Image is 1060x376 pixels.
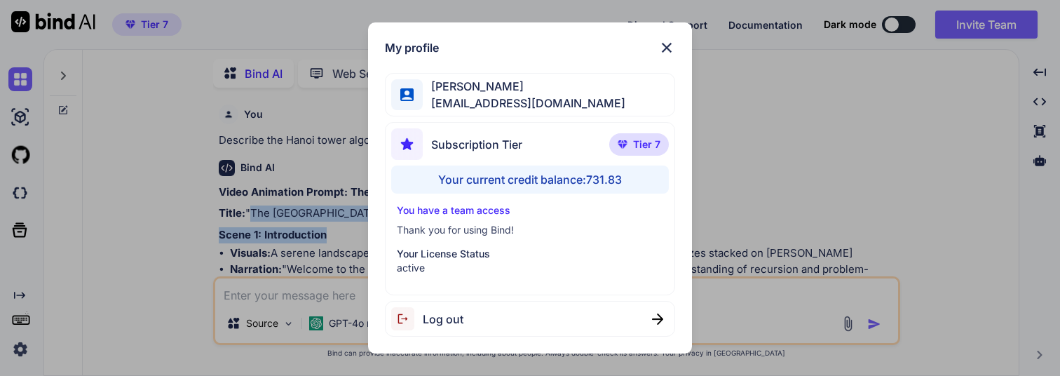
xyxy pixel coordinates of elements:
p: Thank you for using Bind! [397,223,663,237]
span: Tier 7 [633,137,660,152]
img: subscription [391,128,423,160]
p: Your License Status [397,247,663,261]
span: [EMAIL_ADDRESS][DOMAIN_NAME] [423,95,625,112]
img: logout [391,307,423,330]
img: profile [400,88,414,102]
p: You have a team access [397,203,663,217]
div: Your current credit balance: 731.83 [391,166,669,194]
img: close [658,39,675,56]
span: [PERSON_NAME] [423,78,625,95]
p: active [397,261,663,275]
img: premium [618,140,627,149]
span: Subscription Tier [431,136,522,153]
h1: My profile [385,39,439,56]
span: Log out [423,311,463,328]
img: close [652,314,663,325]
